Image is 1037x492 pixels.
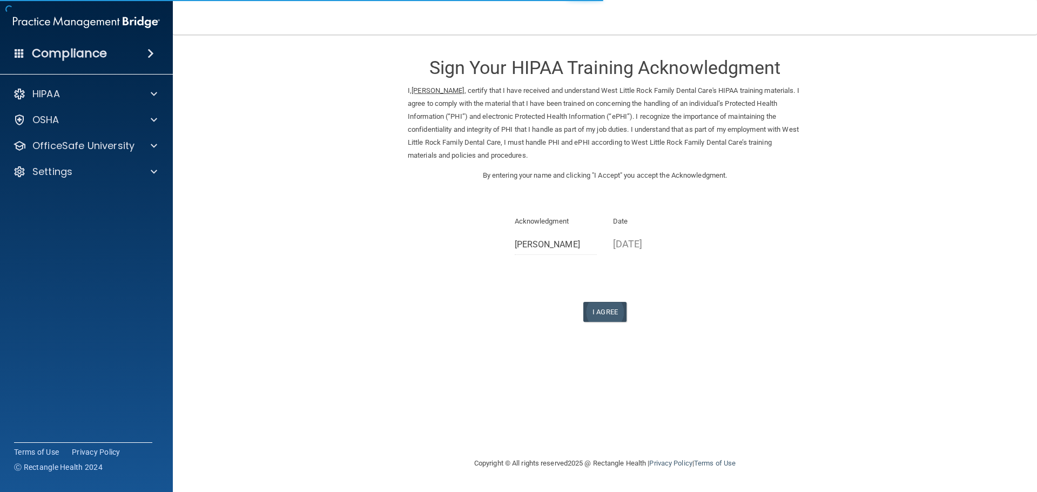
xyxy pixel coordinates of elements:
a: Terms of Use [14,447,59,457]
img: PMB logo [13,11,160,33]
p: By entering your name and clicking "I Accept" you accept the Acknowledgment. [408,169,802,182]
p: [DATE] [613,235,696,253]
a: Settings [13,165,157,178]
a: OfficeSafe University [13,139,157,152]
a: Privacy Policy [72,447,120,457]
p: OSHA [32,113,59,126]
button: I Agree [583,302,627,322]
input: Full Name [515,235,597,255]
ins: [PERSON_NAME] [412,86,464,95]
a: OSHA [13,113,157,126]
a: Terms of Use [694,459,736,467]
p: OfficeSafe University [32,139,134,152]
p: HIPAA [32,87,60,100]
a: Privacy Policy [649,459,692,467]
div: Copyright © All rights reserved 2025 @ Rectangle Health | | [408,446,802,481]
h3: Sign Your HIPAA Training Acknowledgment [408,58,802,78]
p: I, , certify that I have received and understand West Little Rock Family Dental Care's HIPAA trai... [408,84,802,162]
p: Acknowledgment [515,215,597,228]
p: Settings [32,165,72,178]
span: Ⓒ Rectangle Health 2024 [14,462,103,473]
a: HIPAA [13,87,157,100]
p: Date [613,215,696,228]
h4: Compliance [32,46,107,61]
